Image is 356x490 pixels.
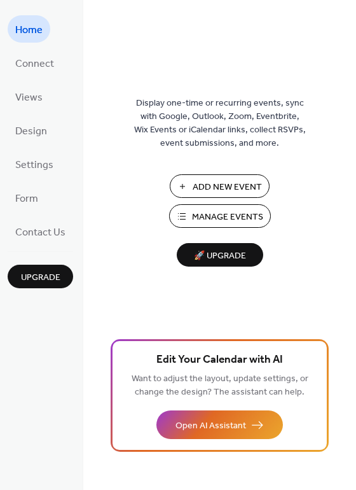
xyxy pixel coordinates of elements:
[15,88,43,108] span: Views
[156,410,283,439] button: Open AI Assistant
[192,211,263,224] span: Manage Events
[8,265,73,288] button: Upgrade
[8,116,55,144] a: Design
[8,150,61,178] a: Settings
[8,83,50,110] a: Views
[8,15,50,43] a: Home
[193,181,262,194] span: Add New Event
[15,54,54,74] span: Connect
[132,370,308,401] span: Want to adjust the layout, update settings, or change the design? The assistant can help.
[8,49,62,76] a: Connect
[169,204,271,228] button: Manage Events
[170,174,270,198] button: Add New Event
[184,248,256,265] span: 🚀 Upgrade
[15,189,38,209] span: Form
[175,419,246,433] span: Open AI Assistant
[177,243,263,267] button: 🚀 Upgrade
[15,20,43,40] span: Home
[15,223,65,242] span: Contact Us
[15,122,47,141] span: Design
[134,97,306,150] span: Display one-time or recurring events, sync with Google, Outlook, Zoom, Eventbrite, Wix Events or ...
[15,155,53,175] span: Settings
[21,271,60,284] span: Upgrade
[8,218,73,245] a: Contact Us
[8,184,46,211] a: Form
[156,351,283,369] span: Edit Your Calendar with AI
